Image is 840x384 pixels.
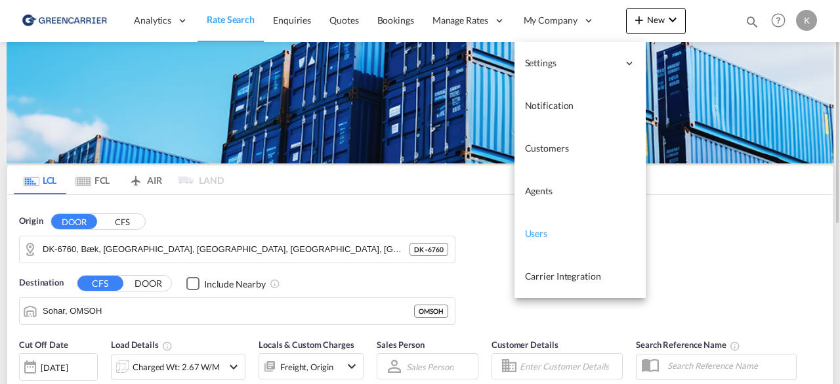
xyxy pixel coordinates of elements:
[14,165,224,194] md-pagination-wrapper: Use the left and right arrow keys to navigate between tabs
[111,339,173,350] span: Load Details
[259,353,364,379] div: Freight Originicon-chevron-down
[280,358,333,376] div: Freight Origin
[51,214,97,229] button: DOOR
[414,245,444,254] span: DK - 6760
[524,14,577,27] span: My Company
[745,14,759,29] md-icon: icon-magnify
[19,276,64,289] span: Destination
[525,100,574,111] span: Notification
[7,42,833,163] img: GreenCarrierFCL_LCL.png
[133,358,220,376] div: Charged Wt: 2.67 W/M
[119,165,171,194] md-tab-item: AIR
[730,341,740,351] md-icon: Your search will be saved by the below given name
[125,276,171,291] button: DOOR
[259,339,354,350] span: Locals & Custom Charges
[492,339,558,350] span: Customer Details
[432,14,488,27] span: Manage Rates
[631,12,647,28] md-icon: icon-plus 400-fg
[14,165,66,194] md-tab-item: LCL
[20,6,108,35] img: b0b18ec08afe11efb1d4932555f5f09d.png
[207,14,255,25] span: Rate Search
[19,353,98,381] div: [DATE]
[377,14,414,26] span: Bookings
[20,236,455,263] md-input-container: DK-6760, Bæk, Bavngård, Brokær, Egebæk, Enderup, Favrholt, Favrlund, Fjersted, Gelsbro, Hedegård,...
[128,173,144,182] md-icon: icon-airplane
[514,213,646,255] a: Users
[186,276,266,290] md-checkbox: Checkbox No Ink
[19,339,68,350] span: Cut Off Date
[405,357,455,376] md-select: Sales Person
[162,341,173,351] md-icon: Chargeable Weight
[99,214,145,229] button: CFS
[525,270,601,282] span: Carrier Integration
[43,240,409,259] input: Search by Door
[767,9,796,33] div: Help
[226,359,241,375] md-icon: icon-chevron-down
[41,362,68,373] div: [DATE]
[631,14,681,25] span: New
[66,165,119,194] md-tab-item: FCL
[329,14,358,26] span: Quotes
[636,339,740,350] span: Search Reference Name
[43,301,414,321] input: Search by Port
[525,56,618,70] span: Settings
[520,356,618,376] input: Enter Customer Details
[525,142,569,154] span: Customers
[19,215,43,228] span: Origin
[626,8,686,34] button: icon-plus 400-fgNewicon-chevron-down
[525,228,548,239] span: Users
[514,85,646,127] a: Notification
[414,305,448,318] div: OMSOH
[745,14,759,34] div: icon-magnify
[77,276,123,291] button: CFS
[204,278,266,291] div: Include Nearby
[665,12,681,28] md-icon: icon-chevron-down
[377,339,425,350] span: Sales Person
[273,14,311,26] span: Enquiries
[661,356,796,375] input: Search Reference Name
[111,354,245,380] div: Charged Wt: 2.67 W/Micon-chevron-down
[514,42,646,85] div: Settings
[270,278,280,289] md-icon: Unchecked: Ignores neighbouring ports when fetching rates.Checked : Includes neighbouring ports w...
[344,358,360,374] md-icon: icon-chevron-down
[796,10,817,31] div: K
[514,255,646,298] a: Carrier Integration
[514,127,646,170] a: Customers
[134,14,171,27] span: Analytics
[514,170,646,213] a: Agents
[767,9,789,32] span: Help
[525,185,553,196] span: Agents
[20,298,455,324] md-input-container: Sohar, OMSOH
